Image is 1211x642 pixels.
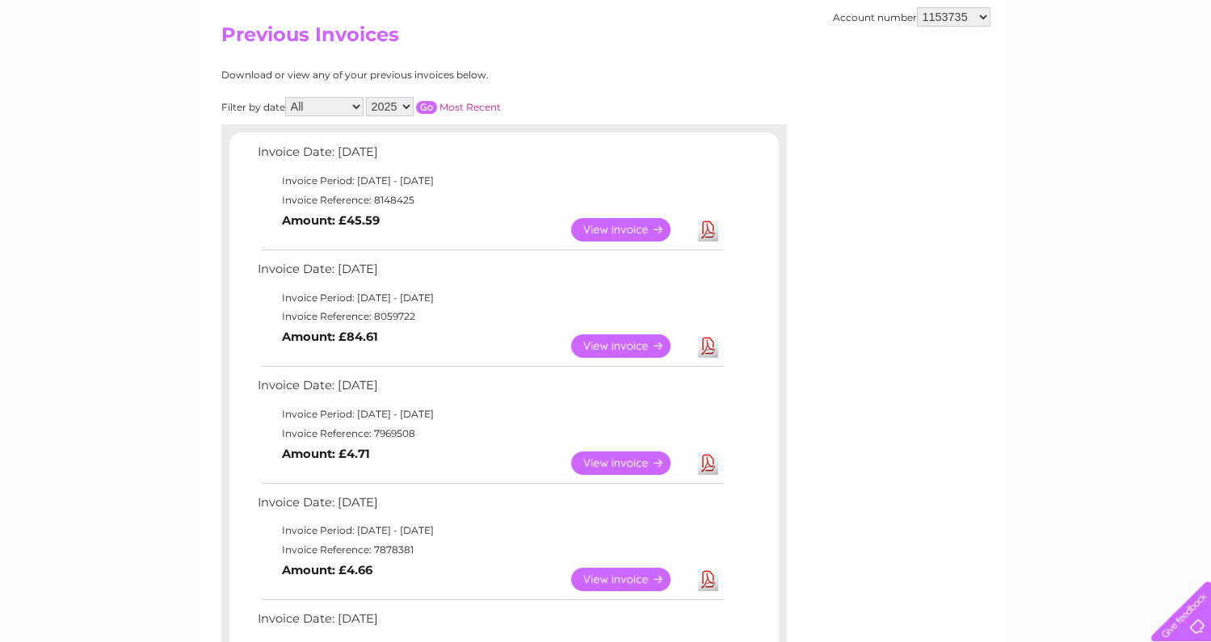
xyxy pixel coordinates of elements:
[906,8,1018,28] a: 0333 014 3131
[225,9,988,78] div: Clear Business is a trading name of Verastar Limited (registered in [GEOGRAPHIC_DATA] No. 3667643...
[698,218,718,241] a: Download
[571,451,690,475] a: View
[42,42,124,91] img: logo.png
[254,258,726,288] td: Invoice Date: [DATE]
[571,218,690,241] a: View
[221,97,645,116] div: Filter by date
[698,568,718,591] a: Download
[698,451,718,475] a: Download
[571,334,690,358] a: View
[282,213,380,228] b: Amount: £45.59
[254,521,726,540] td: Invoice Period: [DATE] - [DATE]
[282,329,378,344] b: Amount: £84.61
[1158,69,1196,81] a: Log out
[254,405,726,424] td: Invoice Period: [DATE] - [DATE]
[282,563,372,577] b: Amount: £4.66
[254,141,726,171] td: Invoice Date: [DATE]
[254,492,726,522] td: Invoice Date: [DATE]
[221,23,990,54] h2: Previous Invoices
[1070,69,1094,81] a: Blog
[927,69,957,81] a: Water
[1012,69,1061,81] a: Telecoms
[254,191,726,210] td: Invoice Reference: 8148425
[1104,69,1143,81] a: Contact
[571,568,690,591] a: View
[439,101,501,113] a: Most Recent
[967,69,1003,81] a: Energy
[282,447,370,461] b: Amount: £4.71
[221,69,645,81] div: Download or view any of your previous invoices below.
[833,7,990,27] div: Account number
[254,375,726,405] td: Invoice Date: [DATE]
[698,334,718,358] a: Download
[254,288,726,308] td: Invoice Period: [DATE] - [DATE]
[254,540,726,560] td: Invoice Reference: 7878381
[254,608,726,638] td: Invoice Date: [DATE]
[254,424,726,443] td: Invoice Reference: 7969508
[254,307,726,326] td: Invoice Reference: 8059722
[254,171,726,191] td: Invoice Period: [DATE] - [DATE]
